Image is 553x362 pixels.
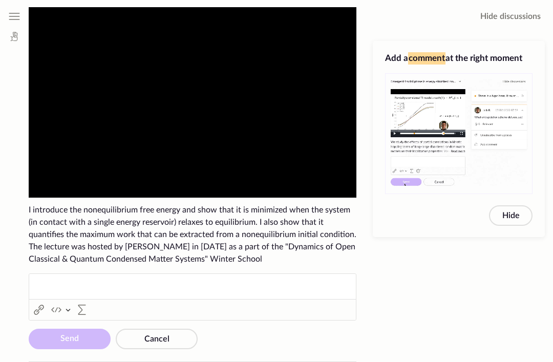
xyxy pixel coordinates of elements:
span: comment [408,52,445,65]
div: Video Player [29,7,356,198]
button: Send [29,329,111,349]
button: Cancel [116,329,198,349]
h3: Add a at the right moment [385,52,533,65]
span: Hide discussions [480,10,541,23]
span: Cancel [144,335,169,343]
button: Hide [489,205,533,226]
span: Send [60,334,79,343]
span: I introduce the nonequilibrium free energy and show that it is minimized when the system (in cont... [29,206,356,263]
